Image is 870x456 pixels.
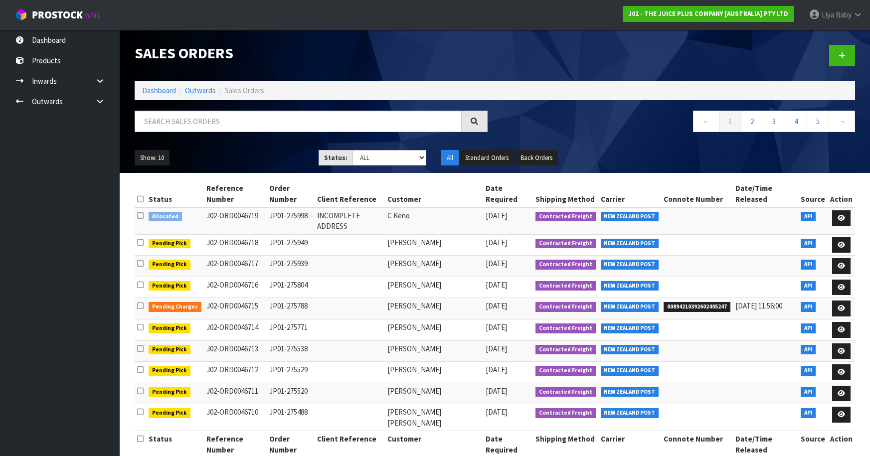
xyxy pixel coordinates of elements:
span: Allocated [149,212,182,222]
span: API [801,408,816,418]
span: [DATE] [486,280,507,290]
td: J02-ORD0046717 [204,256,267,277]
th: Order Number [267,180,315,207]
span: API [801,302,816,312]
td: [PERSON_NAME] [385,319,483,341]
span: Pending Pick [149,323,190,333]
span: [DATE] [486,301,507,310]
th: Customer [385,180,483,207]
span: Contracted Freight [535,239,596,249]
span: NEW ZEALAND POST [601,323,659,333]
span: Pending Pick [149,387,190,397]
td: J02-ORD0046716 [204,277,267,298]
span: API [801,366,816,376]
span: [DATE] [486,344,507,353]
td: [PERSON_NAME] [385,362,483,383]
td: C Keno [385,207,483,234]
a: 4 [785,111,807,132]
span: API [801,323,816,333]
th: Date/Time Released [733,180,798,207]
span: NEW ZEALAND POST [601,260,659,270]
span: NEW ZEALAND POST [601,345,659,355]
span: NEW ZEALAND POST [601,366,659,376]
td: JP01-275488 [267,404,315,431]
td: [PERSON_NAME] [385,256,483,277]
th: Reference Number [204,180,267,207]
span: Contracted Freight [535,212,596,222]
th: Action [828,180,855,207]
span: Contracted Freight [535,387,596,397]
span: Sales Orders [225,86,264,95]
td: JP01-275788 [267,298,315,319]
a: → [829,111,855,132]
span: API [801,212,816,222]
span: [DATE] [486,211,507,220]
th: Date Required [483,180,533,207]
td: [PERSON_NAME] [385,383,483,404]
span: NEW ZEALAND POST [601,212,659,222]
a: 2 [741,111,763,132]
td: [PERSON_NAME] [385,340,483,362]
td: JP01-275939 [267,256,315,277]
span: NEW ZEALAND POST [601,302,659,312]
span: Pending Pick [149,408,190,418]
span: API [801,281,816,291]
a: ← [693,111,719,132]
a: Outwards [185,86,216,95]
span: Contracted Freight [535,260,596,270]
th: Source [798,180,828,207]
a: J02 - THE JUICE PLUS COMPANY [AUSTRALIA] PTY LTD [623,6,794,22]
span: API [801,260,816,270]
span: NEW ZEALAND POST [601,408,659,418]
h1: Sales Orders [135,45,488,61]
strong: Status: [324,153,348,162]
a: 3 [763,111,785,132]
span: Pending Pick [149,239,190,249]
span: Pending Pick [149,345,190,355]
td: JP01-275998 [267,207,315,234]
td: JP01-275520 [267,383,315,404]
td: [PERSON_NAME] [385,277,483,298]
span: [DATE] [486,259,507,268]
th: Carrier [598,180,662,207]
td: JP01-275804 [267,277,315,298]
strong: J02 - THE JUICE PLUS COMPANY [AUSTRALIA] PTY LTD [628,9,788,18]
span: Contracted Freight [535,345,596,355]
span: NEW ZEALAND POST [601,387,659,397]
a: Dashboard [142,86,176,95]
img: cube-alt.png [15,8,27,21]
small: WMS [85,11,100,20]
td: J02-ORD0046713 [204,340,267,362]
td: J02-ORD0046711 [204,383,267,404]
span: API [801,387,816,397]
span: Contracted Freight [535,281,596,291]
a: 5 [807,111,829,132]
span: Contracted Freight [535,323,596,333]
td: [PERSON_NAME] [385,234,483,256]
span: [DATE] [486,407,507,417]
span: Contracted Freight [535,366,596,376]
td: [PERSON_NAME] [385,298,483,319]
span: Liya [822,10,834,19]
span: Baby [836,10,852,19]
span: API [801,239,816,249]
td: J02-ORD0046714 [204,319,267,341]
td: JP01-275529 [267,362,315,383]
th: Client Reference [315,180,385,207]
span: [DATE] [486,386,507,396]
td: J02-ORD0046715 [204,298,267,319]
td: INCOMPLETE ADDRESS [315,207,385,234]
input: Search sales orders [135,111,462,132]
span: [DATE] [486,322,507,332]
button: All [441,150,459,166]
th: Connote Number [661,180,733,207]
span: Pending Charges [149,302,201,312]
span: Pending Pick [149,260,190,270]
th: Shipping Method [533,180,598,207]
span: [DATE] [486,365,507,374]
span: NEW ZEALAND POST [601,281,659,291]
a: 1 [719,111,741,132]
td: JP01-275538 [267,340,315,362]
td: JP01-275949 [267,234,315,256]
td: [PERSON_NAME] [PERSON_NAME] [385,404,483,431]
